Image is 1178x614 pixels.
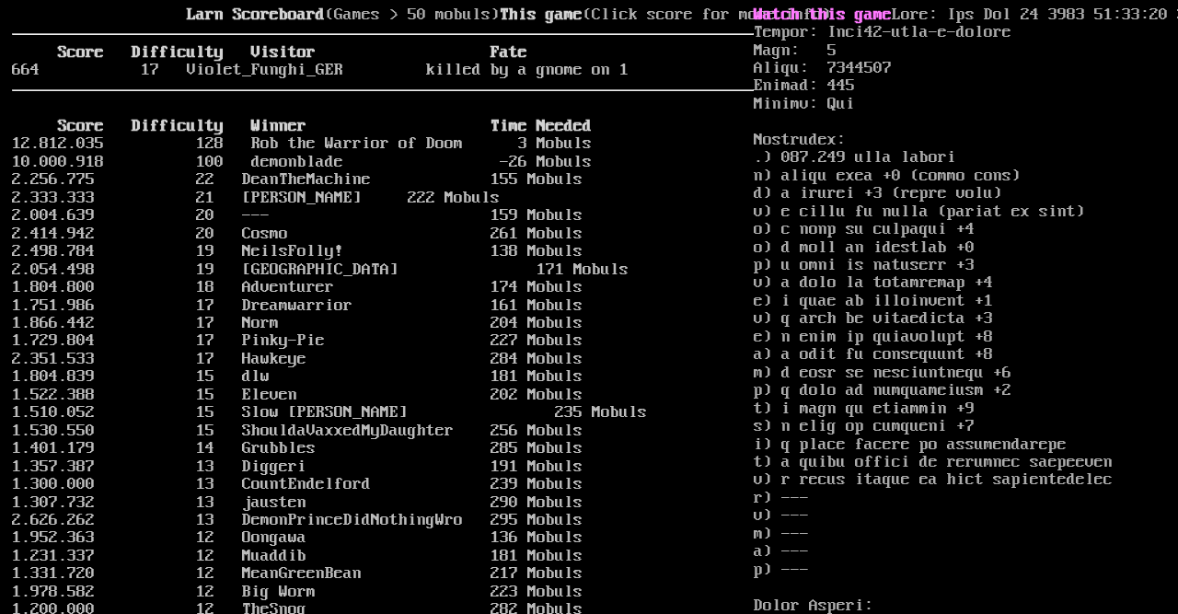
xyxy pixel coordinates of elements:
larn: (Games > 50 mobuls) (Click score for more info) Click on a score for more information ---- Reload... [12,6,754,584]
b: Larn Scoreboard [187,6,325,24]
a: 1.357.387 13 Diggeri 191 Mobuls [12,458,583,476]
a: 12.812.035 128 Rob the Warrior of Doom 3 Mobuls [12,134,592,153]
stats: Lore: Ips Dol 24 3983 51:33:20 SIT+3405 (Ametconsecteturad Elitseddoe) Tempor: Inci42-utla-e-dolo... [754,6,1166,584]
a: 2.498.784 19 NeilsFolly! 138 Mobuls [12,242,583,261]
a: 10.000.918 100 demonblade -26 Mobuls [12,153,592,171]
a: Watch this game [754,6,892,24]
a: 664 17 Violet_Funghi_GER killed by a gnome on 1 [12,61,629,79]
a: 2.626.262 13 DemonPrinceDidNothingWro 295 Mobuls [12,511,583,529]
a: 1.331.720 12 MeanGreenBean 217 Mobuls [12,564,583,583]
a: 2.256.775 22 DeanTheMachine 155 Mobuls [12,170,583,189]
a: 2.054.498 19 [GEOGRAPHIC_DATA] 171 Mobuls [12,261,629,279]
a: 1.300.000 13 CountEndelford 239 Mobuls [12,475,583,493]
a: 1.522.388 15 Eleven 202 Mobuls [12,386,583,404]
a: 1.510.052 15 Slow [PERSON_NAME] 235 Mobuls [12,403,647,422]
a: 1.866.442 17 Norm 204 Mobuls [12,314,583,332]
a: 1.729.804 17 Pinky-Pie 227 Mobuls [12,331,583,350]
b: Score Difficulty Visitor Fate [58,43,527,62]
a: 2.333.333 21 [PERSON_NAME] 222 Mobuls [12,189,500,207]
a: 1.751.986 17 Dreamwarrior 161 Mobuls [12,296,583,315]
a: 1.401.179 14 Grubbles 285 Mobuls [12,439,583,458]
a: 1.530.550 15 ShouldaVaxxedMyDaughter 256 Mobuls [12,422,583,440]
b: This game [500,6,583,24]
a: 1.231.337 12 Muaddib 181 Mobuls [12,547,583,565]
a: 1.952.363 12 Oongawa 136 Mobuls [12,528,583,547]
a: 1.804.800 18 Adventurer 174 Mobuls [12,278,583,296]
a: 2.351.533 17 Hawkeye 284 Mobuls [12,350,583,368]
a: 1.804.839 15 dlw 181 Mobuls [12,367,583,386]
a: 1.307.732 13 jausten 290 Mobuls [12,493,583,512]
a: 2.004.639 20 --- 159 Mobuls [12,206,583,225]
b: Score Difficulty Winner Time Needed [58,117,592,135]
a: 2.414.942 20 Cosmo 261 Mobuls [12,225,583,243]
